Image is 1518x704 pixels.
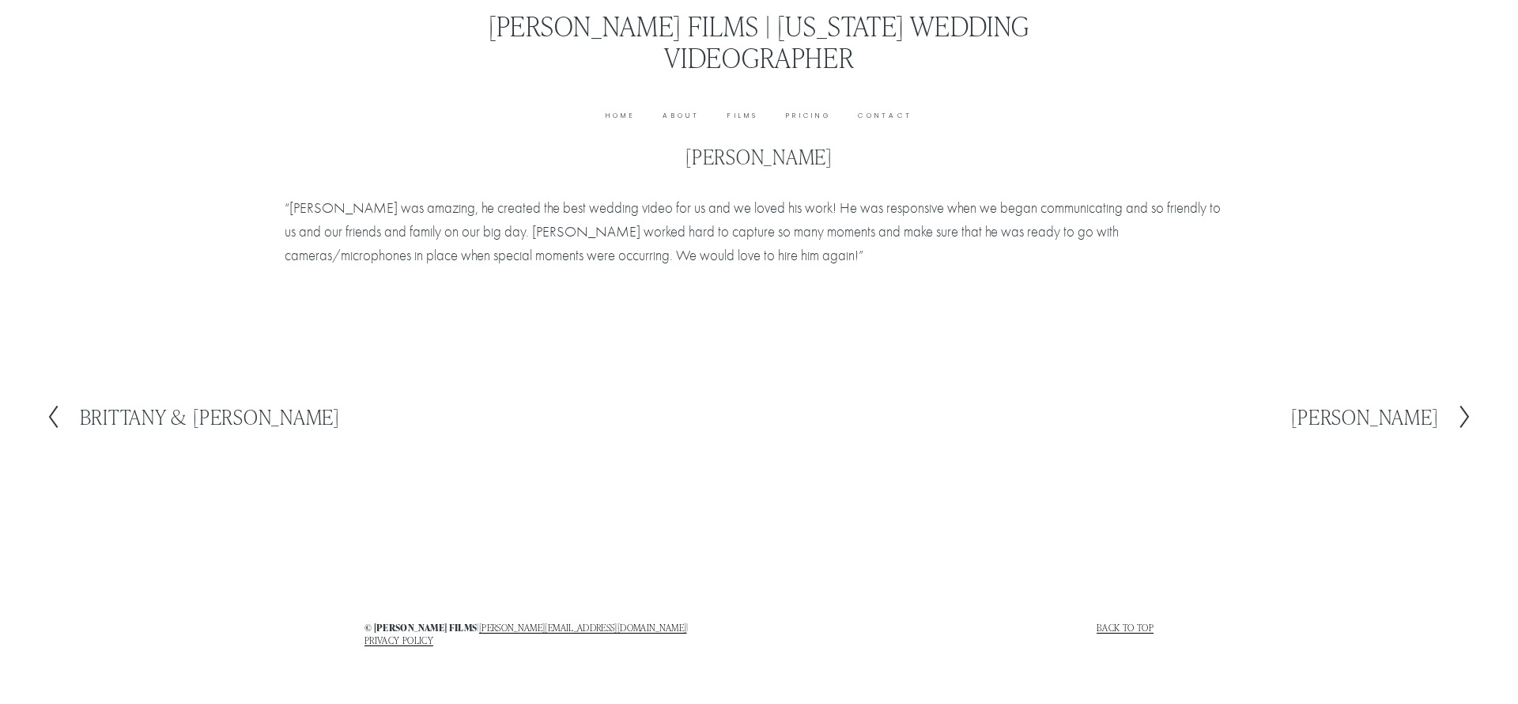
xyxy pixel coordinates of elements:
[80,407,340,427] h2: Brittany & [PERSON_NAME]
[858,111,912,123] a: Contact
[1097,622,1154,633] a: Back to top
[364,621,478,634] strong: © [PERSON_NAME] films
[606,111,636,123] a: Home
[285,197,1233,268] p: “[PERSON_NAME] was amazing, he created the best wedding video for us and we loved his work! He wa...
[1291,404,1472,430] a: [PERSON_NAME]
[663,111,700,123] a: About
[46,404,340,430] a: Brittany & [PERSON_NAME]
[1291,407,1438,427] h2: [PERSON_NAME]
[786,111,831,123] a: Pricing
[364,622,755,645] h4: | |
[285,145,1233,169] h1: [PERSON_NAME]
[727,111,758,123] a: Films
[489,7,1030,75] a: [PERSON_NAME] Films | [US_STATE] Wedding Videographer
[479,622,687,633] a: [PERSON_NAME][EMAIL_ADDRESS][DOMAIN_NAME]
[364,634,433,645] a: PRIVACY POLICY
